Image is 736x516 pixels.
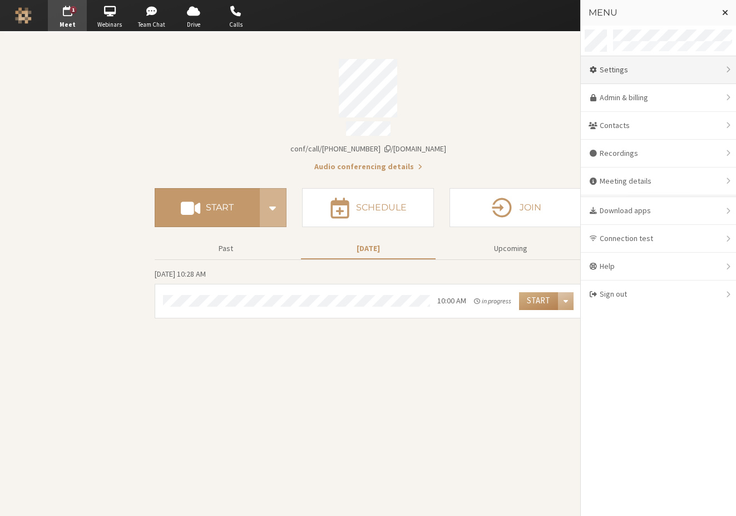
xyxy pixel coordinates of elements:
div: Open menu [558,292,574,310]
div: Recordings [581,140,736,168]
em: in progress [474,296,511,306]
a: Admin & billing [581,84,736,112]
h3: Menu [589,8,713,18]
section: Today's Meetings [155,268,582,318]
span: Meet [48,20,87,30]
h4: Join [520,203,541,212]
iframe: Chat [708,487,728,508]
div: Sign out [581,281,736,308]
button: Join [449,188,581,227]
h4: Schedule [356,203,407,212]
button: [DATE] [301,239,436,258]
h4: Start [206,203,234,212]
div: Settings [581,56,736,84]
button: Audio conferencing details [314,161,422,173]
div: Download apps [581,197,736,225]
span: Drive [174,20,213,30]
div: Connection test [581,225,736,253]
div: 10:00 AM [437,295,466,307]
div: Meeting details [581,168,736,195]
button: Past [159,239,293,258]
span: Copy my meeting room link [290,144,446,154]
div: Help [581,253,736,281]
button: Schedule [302,188,434,227]
div: Start conference options [260,188,287,227]
img: Iotum [15,7,32,24]
div: Contacts [581,112,736,140]
span: Team Chat [132,20,171,30]
button: Start [155,188,260,227]
span: Webinars [90,20,129,30]
span: [DATE] 10:28 AM [155,269,206,279]
div: 1 [70,6,77,14]
button: Copy my meeting room linkCopy my meeting room link [290,143,446,155]
section: Account details [155,51,582,173]
button: Start [519,292,558,310]
button: Upcoming [443,239,578,258]
span: Calls [216,20,255,30]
